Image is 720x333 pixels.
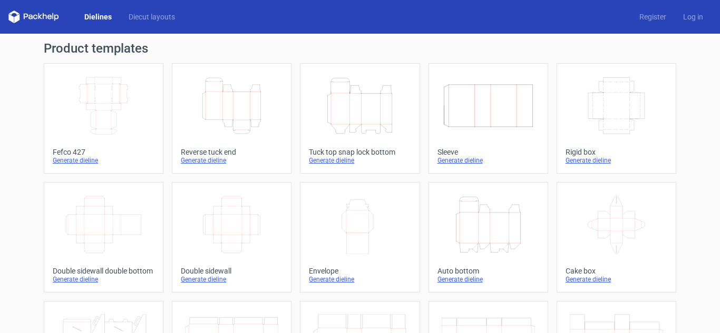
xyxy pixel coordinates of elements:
div: Generate dieline [566,275,667,284]
div: Generate dieline [181,275,283,284]
a: Double sidewall double bottomGenerate dieline [44,182,163,292]
div: Generate dieline [309,156,411,165]
a: Auto bottomGenerate dieline [429,182,548,292]
a: Rigid boxGenerate dieline [557,63,676,174]
div: Reverse tuck end [181,148,283,156]
a: Tuck top snap lock bottomGenerate dieline [300,63,420,174]
a: SleeveGenerate dieline [429,63,548,174]
a: Dielines [76,12,120,22]
div: Double sidewall double bottom [53,267,154,275]
div: Generate dieline [437,156,539,165]
div: Fefco 427 [53,148,154,156]
a: Fefco 427Generate dieline [44,63,163,174]
a: EnvelopeGenerate dieline [300,182,420,292]
div: Generate dieline [437,275,539,284]
a: Register [631,12,675,22]
a: Diecut layouts [120,12,183,22]
div: Rigid box [566,148,667,156]
div: Generate dieline [53,156,154,165]
div: Auto bottom [437,267,539,275]
a: Log in [675,12,712,22]
a: Reverse tuck endGenerate dieline [172,63,291,174]
div: Generate dieline [181,156,283,165]
div: Envelope [309,267,411,275]
a: Cake boxGenerate dieline [557,182,676,292]
div: Double sidewall [181,267,283,275]
h1: Product templates [44,42,676,55]
div: Generate dieline [309,275,411,284]
div: Generate dieline [53,275,154,284]
div: Tuck top snap lock bottom [309,148,411,156]
div: Generate dieline [566,156,667,165]
a: Double sidewallGenerate dieline [172,182,291,292]
div: Sleeve [437,148,539,156]
div: Cake box [566,267,667,275]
